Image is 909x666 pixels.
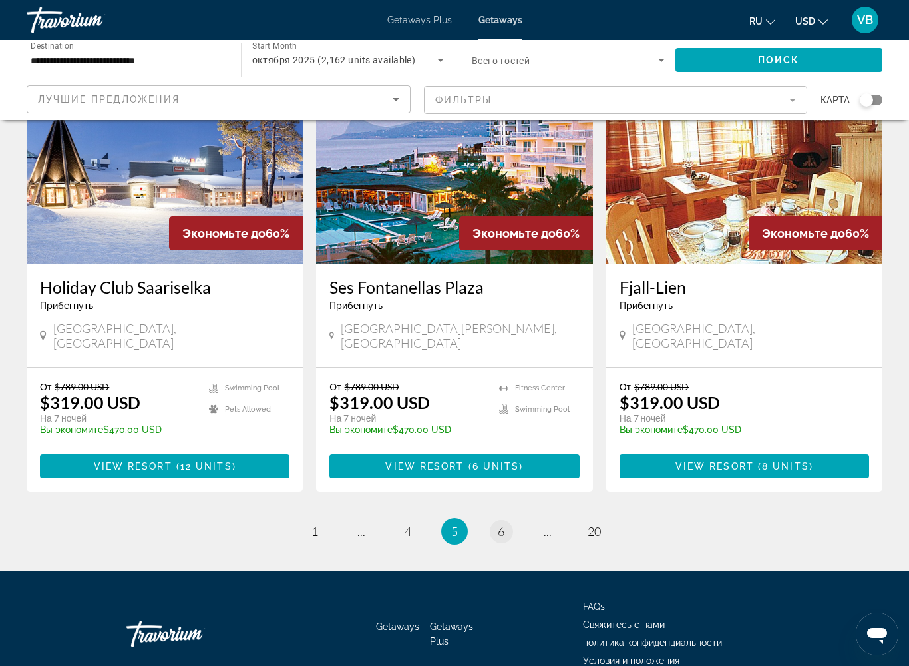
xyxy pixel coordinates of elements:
[634,381,689,392] span: $789.00 USD
[795,11,828,31] button: Change currency
[795,16,815,27] span: USD
[38,94,180,105] span: Лучшие предложения
[329,381,341,392] span: От
[675,48,883,72] button: Поиск
[675,461,754,472] span: View Resort
[583,655,679,666] a: Условия и положения
[182,226,266,240] span: Экономьте до
[754,461,813,472] span: ( )
[169,216,303,250] div: 60%
[38,91,399,107] mat-select: Sort by
[126,614,260,654] a: Travorium
[40,454,289,478] button: View Resort(12 units)
[31,41,74,50] span: Destination
[345,381,399,392] span: $789.00 USD
[316,51,592,264] img: 2836E01X.jpg
[385,461,464,472] span: View Resort
[749,16,763,27] span: ru
[583,619,665,630] a: Свяжитесь с нами
[478,15,522,25] a: Getaways
[424,85,808,115] button: Filter
[620,412,856,424] p: На 7 ночей
[27,3,160,37] a: Travorium
[329,424,393,435] span: Вы экономите
[498,524,504,539] span: 6
[40,412,196,424] p: На 7 ночей
[620,392,720,412] p: $319.00 USD
[329,412,485,424] p: На 7 ночей
[40,277,289,297] a: Holiday Club Saariselka
[758,55,800,65] span: Поиск
[55,381,109,392] span: $789.00 USD
[620,424,683,435] span: Вы экономите
[464,461,524,472] span: ( )
[180,461,232,472] span: 12 units
[329,392,430,412] p: $319.00 USD
[225,384,279,392] span: Swimming Pool
[225,405,271,414] span: Pets Allowed
[588,524,601,539] span: 20
[762,226,845,240] span: Экономьте до
[620,381,631,392] span: От
[749,11,775,31] button: Change language
[40,381,51,392] span: От
[376,621,419,632] a: Getaways
[329,300,383,311] span: Прибегнуть
[40,392,140,412] p: $319.00 USD
[749,216,882,250] div: 60%
[762,461,809,472] span: 8 units
[606,51,882,264] img: 1936I01L.jpg
[172,461,236,472] span: ( )
[94,461,172,472] span: View Resort
[820,91,850,109] span: карта
[252,41,297,51] span: Start Month
[252,55,416,65] span: октября 2025 (2,162 units available)
[329,454,579,478] button: View Resort(6 units)
[620,454,869,478] button: View Resort(8 units)
[430,621,473,647] a: Getaways Plus
[459,216,593,250] div: 60%
[329,424,485,435] p: $470.00 USD
[848,6,882,34] button: User Menu
[405,524,411,539] span: 4
[632,321,869,350] span: [GEOGRAPHIC_DATA], [GEOGRAPHIC_DATA]
[472,226,556,240] span: Экономьте до
[544,524,552,539] span: ...
[515,405,570,414] span: Swimming Pool
[40,424,103,435] span: Вы экономите
[583,601,605,612] a: FAQs
[583,637,722,648] a: политика конфиденциальности
[341,321,579,350] span: [GEOGRAPHIC_DATA][PERSON_NAME], [GEOGRAPHIC_DATA]
[515,384,565,392] span: Fitness Center
[620,300,673,311] span: Прибегнуть
[311,524,318,539] span: 1
[27,51,303,264] img: 3553E01X.jpg
[53,321,290,350] span: [GEOGRAPHIC_DATA], [GEOGRAPHIC_DATA]
[357,524,365,539] span: ...
[451,524,458,539] span: 5
[620,424,856,435] p: $470.00 USD
[329,277,579,297] a: Ses Fontanellas Plaza
[387,15,452,25] a: Getaways Plus
[40,300,93,311] span: Прибегнуть
[472,55,530,66] span: Всего гостей
[27,518,882,545] nav: Pagination
[472,461,520,472] span: 6 units
[620,277,869,297] a: Fjall-Lien
[857,13,873,27] span: VB
[856,613,898,655] iframe: Кнопка запуска окна обмена сообщениями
